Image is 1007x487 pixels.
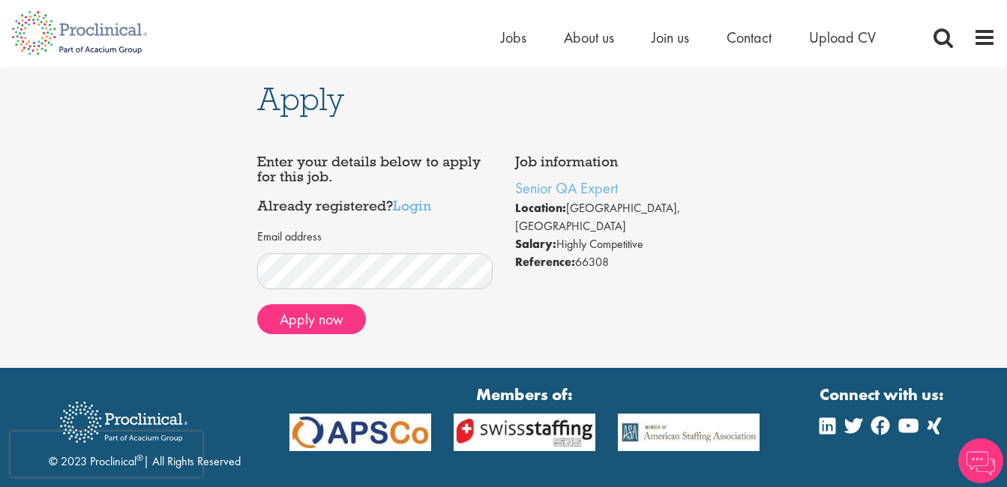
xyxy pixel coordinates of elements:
h4: Enter your details below to apply for this job. Already registered? [257,154,492,214]
strong: Members of: [289,383,760,406]
img: APSCo [442,414,607,451]
li: [GEOGRAPHIC_DATA], [GEOGRAPHIC_DATA] [515,199,750,235]
li: Highly Competitive [515,235,750,253]
strong: Location: [515,200,566,216]
a: Upload CV [809,28,876,47]
iframe: reCAPTCHA [10,432,202,477]
a: Jobs [501,28,526,47]
span: Apply [257,79,344,119]
button: Apply now [257,304,366,334]
strong: Salary: [515,236,556,252]
strong: Connect with us: [820,383,947,406]
h4: Job information [515,154,750,169]
a: Join us [652,28,689,47]
img: APSCo [607,414,771,451]
label: Email address [257,229,322,246]
a: About us [564,28,614,47]
img: APSCo [278,414,442,451]
strong: Reference: [515,254,575,270]
div: © 2023 Proclinical | All Rights Reserved [49,390,241,471]
img: Proclinical Recruitment [49,391,199,453]
img: Chatbot [958,438,1003,483]
a: Login [393,196,431,214]
a: Senior QA Expert [515,178,618,198]
li: 66308 [515,253,750,271]
a: Contact [727,28,772,47]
